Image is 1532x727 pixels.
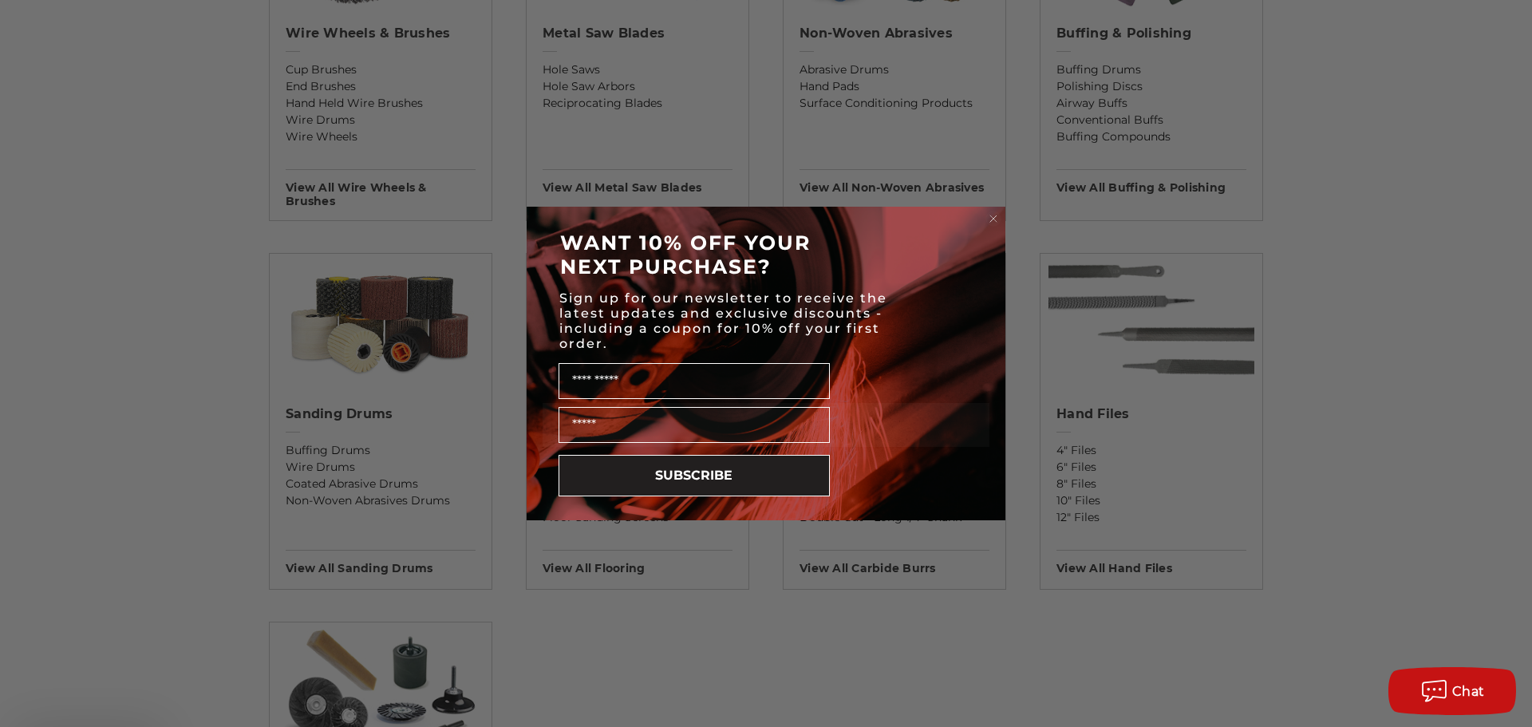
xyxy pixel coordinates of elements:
span: WANT 10% OFF YOUR NEXT PURCHASE? [560,231,811,279]
span: Sign up for our newsletter to receive the latest updates and exclusive discounts - including a co... [559,290,887,351]
button: SUBSCRIBE [559,455,830,496]
button: Close dialog [985,211,1001,227]
input: Email [559,407,830,443]
span: Chat [1452,684,1485,699]
button: Chat [1388,667,1516,715]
